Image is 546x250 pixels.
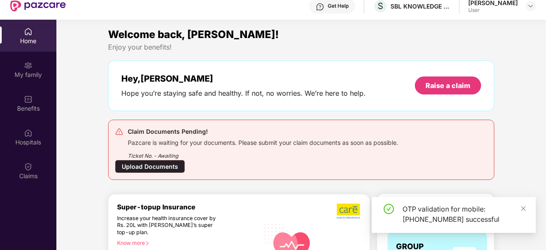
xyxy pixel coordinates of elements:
[378,1,383,11] span: S
[520,206,526,212] span: close
[108,43,494,52] div: Enjoy your benefits!
[384,204,394,214] span: check-circle
[24,162,32,171] img: svg+xml;base64,PHN2ZyBpZD0iQ2xhaW0iIHhtbG5zPSJodHRwOi8vd3d3LnczLm9yZy8yMDAwL3N2ZyIgd2lkdGg9IjIwIi...
[117,240,254,246] div: Know more
[121,89,366,98] div: Hope you’re staying safe and healthy. If not, no worries. We’re here to help.
[128,137,398,147] div: Pazcare is waiting for your documents. Please submit your claim documents as soon as possible.
[390,2,450,10] div: SBL KNOWLEDGE SERVICES PRIVATE LIMITED
[145,241,150,246] span: right
[10,0,66,12] img: New Pazcare Logo
[24,61,32,70] img: svg+xml;base64,PHN2ZyB3aWR0aD0iMjAiIGhlaWdodD0iMjAiIHZpZXdCb3g9IjAgMCAyMCAyMCIgZmlsbD0ibm9uZSIgeG...
[426,81,470,90] div: Raise a claim
[316,3,324,11] img: svg+xml;base64,PHN2ZyBpZD0iSGVscC0zMngzMiIgeG1sbnM9Imh0dHA6Ly93d3cudzMub3JnLzIwMDAvc3ZnIiB3aWR0aD...
[128,147,398,160] div: Ticket No. - Awaiting
[468,7,518,14] div: User
[117,215,223,236] div: Increase your health insurance cover by Rs. 20L with [PERSON_NAME]’s super top-up plan.
[24,129,32,137] img: svg+xml;base64,PHN2ZyBpZD0iSG9zcGl0YWxzIiB4bWxucz0iaHR0cDovL3d3dy53My5vcmcvMjAwMC9zdmciIHdpZHRoPS...
[527,3,534,9] img: svg+xml;base64,PHN2ZyBpZD0iRHJvcGRvd24tMzJ4MzIiIHhtbG5zPSJodHRwOi8vd3d3LnczLm9yZy8yMDAwL3N2ZyIgd2...
[24,95,32,103] img: svg+xml;base64,PHN2ZyBpZD0iQmVuZWZpdHMiIHhtbG5zPSJodHRwOi8vd3d3LnczLm9yZy8yMDAwL3N2ZyIgd2lkdGg9Ij...
[402,204,525,224] div: OTP validation for mobile: [PHONE_NUMBER] successful
[117,203,259,211] div: Super-topup Insurance
[115,160,185,173] div: Upload Documents
[108,28,279,41] span: Welcome back, [PERSON_NAME]!
[328,3,349,9] div: Get Help
[121,74,366,84] div: Hey, [PERSON_NAME]
[337,203,361,219] img: b5dec4f62d2307b9de63beb79f102df3.png
[115,127,123,136] img: svg+xml;base64,PHN2ZyB4bWxucz0iaHR0cDovL3d3dy53My5vcmcvMjAwMC9zdmciIHdpZHRoPSIyNCIgaGVpZ2h0PSIyNC...
[128,126,398,137] div: Claim Documents Pending!
[24,27,32,36] img: svg+xml;base64,PHN2ZyBpZD0iSG9tZSIgeG1sbnM9Imh0dHA6Ly93d3cudzMub3JnLzIwMDAvc3ZnIiB3aWR0aD0iMjAiIG...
